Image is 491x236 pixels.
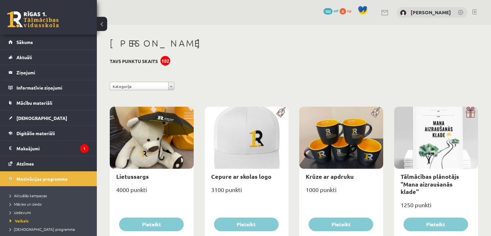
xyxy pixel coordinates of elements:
[16,100,52,106] span: Mācību materiāli
[299,184,383,200] div: 1000 punkti
[10,193,47,198] span: Aktuālās kampaņas
[323,8,332,15] span: 102
[10,210,31,215] span: Uzdevumi
[8,95,89,110] a: Mācību materiāli
[80,144,89,153] i: 1
[8,50,89,65] a: Aktuāli
[8,171,89,186] a: Motivācijas programma
[411,9,451,16] a: [PERSON_NAME]
[16,115,67,121] span: [DEMOGRAPHIC_DATA]
[211,173,271,180] a: Cepure ar skolas logo
[394,199,478,216] div: 1250 punkti
[8,126,89,141] a: Digitālie materiāli
[110,82,174,90] a: Kategorija
[309,218,373,231] button: Pieteikt
[10,227,75,232] span: [DEMOGRAPHIC_DATA] programma
[323,8,339,13] a: 102 mP
[401,173,459,195] a: Tālmācības plānotājs "Mana aizraušanās klade"
[16,141,89,156] legend: Maksājumi
[10,218,90,224] a: Veikals
[8,80,89,95] a: Informatīvie ziņojumi
[16,54,32,60] span: Aktuāli
[8,111,89,125] a: [DEMOGRAPHIC_DATA]
[400,10,406,16] img: Emīlija Zelča
[110,184,194,200] div: 4000 punkti
[10,218,29,223] span: Veikals
[8,65,89,80] a: Ziņojumi
[369,107,383,118] img: Populāra prece
[340,8,346,15] span: 0
[8,141,89,156] a: Maksājumi1
[347,8,351,13] span: xp
[113,82,166,91] span: Kategorija
[10,209,90,215] a: Uzdevumi
[16,65,89,80] legend: Ziņojumi
[10,201,90,207] a: Mācies un ziedo
[116,173,149,180] a: Lietussargs
[306,173,354,180] a: Krūze ar apdruku
[160,56,170,66] div: 102
[10,201,42,207] span: Mācies un ziedo
[340,8,354,13] a: 0 xp
[10,226,90,232] a: [DEMOGRAPHIC_DATA] programma
[333,8,339,13] span: mP
[274,107,289,118] img: Populāra prece
[404,218,468,231] button: Pieteikt
[214,218,279,231] button: Pieteikt
[205,184,289,200] div: 3100 punkti
[16,130,55,136] span: Digitālie materiāli
[7,11,59,27] a: Rīgas 1. Tālmācības vidusskola
[16,161,34,166] span: Atzīmes
[110,38,478,49] h1: [PERSON_NAME]
[10,193,90,198] a: Aktuālās kampaņas
[16,176,67,182] span: Motivācijas programma
[119,218,184,231] button: Pieteikt
[16,80,89,95] legend: Informatīvie ziņojumi
[464,107,478,118] img: Dāvana ar pārsteigumu
[8,35,89,49] a: Sākums
[16,39,33,45] span: Sākums
[8,156,89,171] a: Atzīmes
[110,59,158,64] h3: Tavs punktu skaits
